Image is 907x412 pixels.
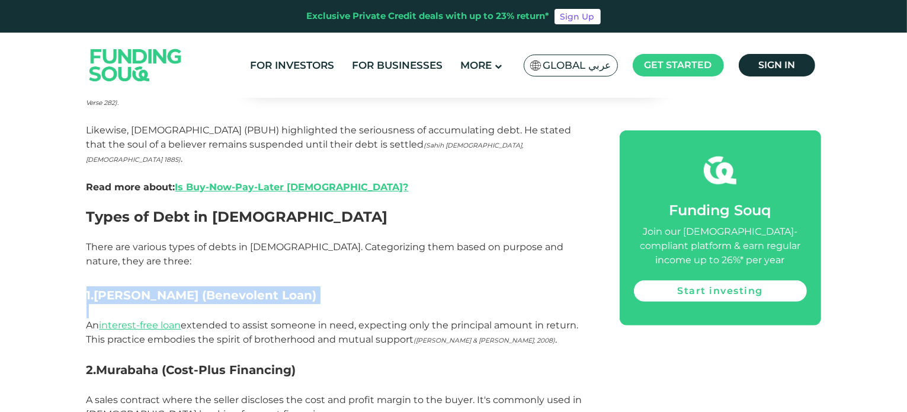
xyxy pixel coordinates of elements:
[634,280,807,302] a: Start investing
[307,9,550,23] div: Exclusive Private Credit deals with up to 23% return*
[86,181,409,193] strong: Read more about:
[414,337,556,344] span: ([PERSON_NAME] & [PERSON_NAME], 2008)
[175,181,409,193] a: Is Buy-Now-Pay-Later [DEMOGRAPHIC_DATA]?
[758,59,795,71] span: Sign in
[86,109,593,209] p: Likewise, [DEMOGRAPHIC_DATA] (PBUH) highlighted the seriousness of accumulating debt. He stated t...
[86,269,593,304] h3: 1.
[86,209,593,226] h2: Types of Debt in [DEMOGRAPHIC_DATA]
[739,54,815,76] a: Sign in
[349,56,446,75] a: For Businesses
[86,240,593,269] p: There are various types of debts in [DEMOGRAPHIC_DATA]. Categorizing them based on purpose and na...
[645,59,712,71] span: Get started
[100,320,181,331] a: interest-free loan
[543,59,611,72] span: Global عربي
[247,56,337,75] a: For Investors
[669,202,771,219] span: Funding Souq
[704,154,736,187] img: fsicon
[86,361,593,379] h3: 2.
[555,9,601,24] a: Sign Up
[460,59,492,71] span: More
[86,304,593,361] p: An extended to assist someone in need, expecting only the principal amount in return. This practi...
[78,35,194,95] img: Logo
[97,363,296,377] strong: Murabaha (Cost-Plus Financing)
[94,288,317,302] strong: [PERSON_NAME] (Benevolent Loan)
[634,225,807,267] div: Join our [DEMOGRAPHIC_DATA]-compliant platform & earn regular income up to 26%* per year
[530,60,541,71] img: SA Flag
